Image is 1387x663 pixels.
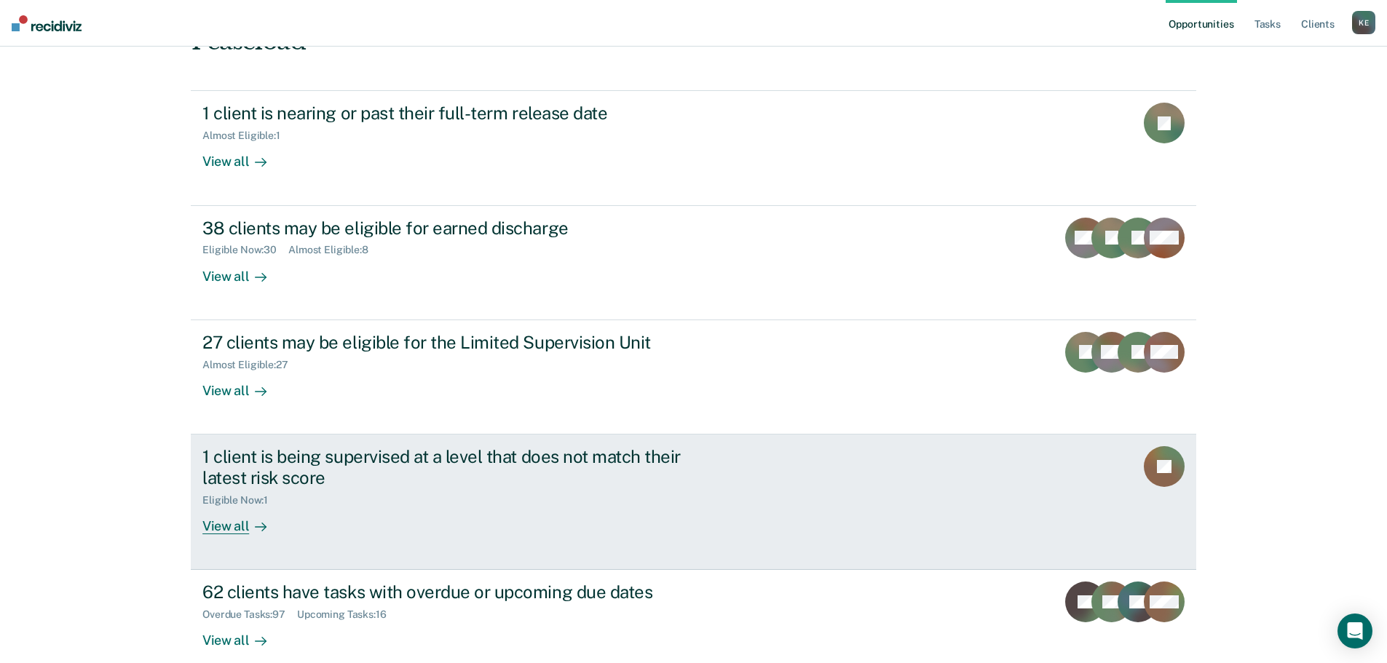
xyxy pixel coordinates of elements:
div: 27 clients may be eligible for the Limited Supervision Unit [202,332,714,353]
div: Open Intercom Messenger [1337,614,1372,648]
div: View all [202,506,284,534]
div: K E [1352,11,1375,34]
div: View all [202,256,284,285]
div: Overdue Tasks : 97 [202,608,297,621]
div: View all [202,142,284,170]
button: KE [1352,11,1375,34]
div: Almost Eligible : 27 [202,359,300,371]
div: Eligible Now : 1 [202,494,280,507]
a: 1 client is nearing or past their full-term release dateAlmost Eligible:1View all [191,90,1196,205]
div: Upcoming Tasks : 16 [297,608,398,621]
a: 1 client is being supervised at a level that does not match their latest risk scoreEligible Now:1... [191,434,1196,570]
div: 62 clients have tasks with overdue or upcoming due dates [202,581,714,603]
a: 38 clients may be eligible for earned dischargeEligible Now:30Almost Eligible:8View all [191,206,1196,320]
a: 27 clients may be eligible for the Limited Supervision UnitAlmost Eligible:27View all [191,320,1196,434]
div: View all [202,621,284,649]
div: 1 client is being supervised at a level that does not match their latest risk score [202,446,714,488]
div: Almost Eligible : 8 [288,244,380,256]
img: Recidiviz [12,15,82,31]
div: Eligible Now : 30 [202,244,288,256]
div: 1 client is nearing or past their full-term release date [202,103,714,124]
div: View all [202,370,284,399]
div: 38 clients may be eligible for earned discharge [202,218,714,239]
div: Almost Eligible : 1 [202,130,292,142]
